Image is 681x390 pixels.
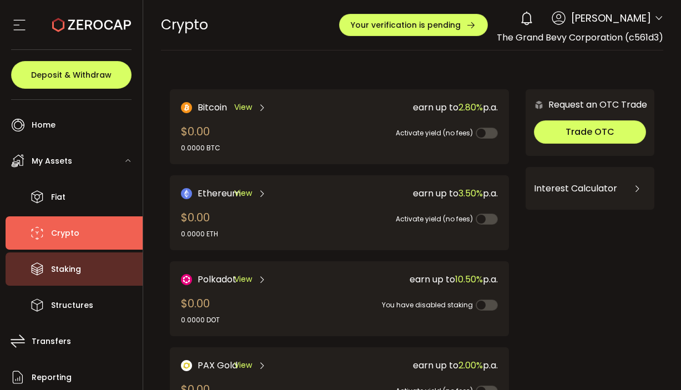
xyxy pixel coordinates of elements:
[51,189,65,205] span: Fiat
[396,214,473,224] span: Activate yield (no fees)
[234,102,252,113] span: View
[234,273,252,285] span: View
[198,272,236,286] span: Polkadot
[51,261,81,277] span: Staking
[198,358,238,372] span: PAX Gold
[346,272,498,286] div: earn up to p.a.
[181,360,192,371] img: PAX Gold
[161,15,208,34] span: Crypto
[234,359,252,371] span: View
[31,71,112,79] span: Deposit & Withdraw
[51,297,93,313] span: Structures
[455,273,483,286] span: 10.50%
[458,187,483,200] span: 3.50%
[382,300,473,310] span: You have disabled staking
[346,358,498,372] div: earn up to p.a.
[181,102,192,113] img: Bitcoin
[351,21,461,29] span: Your verification is pending
[346,100,498,114] div: earn up to p.a.
[198,186,241,200] span: Ethereum
[458,101,483,114] span: 2.80%
[32,333,71,350] span: Transfers
[181,274,192,285] img: DOT
[625,337,681,390] iframe: Chat Widget
[181,209,218,239] div: $0.00
[181,229,218,239] div: 0.0000 ETH
[181,143,220,153] div: 0.0000 BTC
[11,61,132,89] button: Deposit & Withdraw
[181,188,192,199] img: Ethereum
[198,100,227,114] span: Bitcoin
[234,188,252,199] span: View
[396,128,473,138] span: Activate yield (no fees)
[534,120,646,144] button: Trade OTC
[526,98,647,112] div: Request an OTC Trade
[534,100,544,110] img: 6nGpN7MZ9FLuBP83NiajKbTRY4UzlzQtBKtCrLLspmCkSvCZHBKvY3NxgQaT5JnOQREvtQ257bXeeSTueZfAPizblJ+Fe8JwA...
[32,117,56,133] span: Home
[571,11,651,26] span: [PERSON_NAME]
[181,295,220,325] div: $0.00
[339,14,488,36] button: Your verification is pending
[346,186,498,200] div: earn up to p.a.
[566,125,614,138] span: Trade OTC
[497,31,663,44] span: The Grand Bevy Corporation (c561d3)
[32,369,72,386] span: Reporting
[181,123,220,153] div: $0.00
[32,153,72,169] span: My Assets
[458,359,483,372] span: 2.00%
[51,225,79,241] span: Crypto
[534,175,646,202] div: Interest Calculator
[181,315,220,325] div: 0.0000 DOT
